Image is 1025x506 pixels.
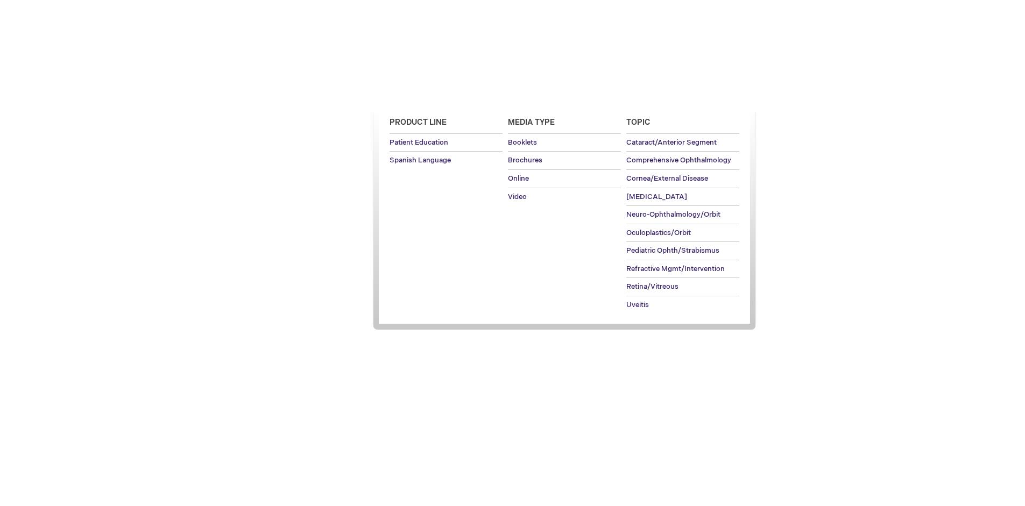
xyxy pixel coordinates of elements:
span: Uveitis [626,301,649,309]
span: Neuro-Ophthalmology/Orbit [626,210,720,219]
span: Cataract/Anterior Segment [626,138,717,147]
span: Topic [626,118,651,127]
span: Pediatric Ophth/Strabismus [626,246,719,255]
span: Oculoplastics/Orbit [626,229,691,237]
span: Video [508,193,527,201]
span: Comprehensive Ophthalmology [626,156,731,165]
span: Patient Education [390,138,448,147]
span: Online [508,174,529,183]
span: Booklets [508,138,537,147]
span: Product Line [390,118,447,127]
span: Spanish Language [390,156,451,165]
span: Cornea/External Disease [626,174,708,183]
span: Media Type [508,118,555,127]
span: [MEDICAL_DATA] [626,193,687,201]
span: Retina/Vitreous [626,282,678,291]
span: Brochures [508,156,542,165]
span: Refractive Mgmt/Intervention [626,265,725,273]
